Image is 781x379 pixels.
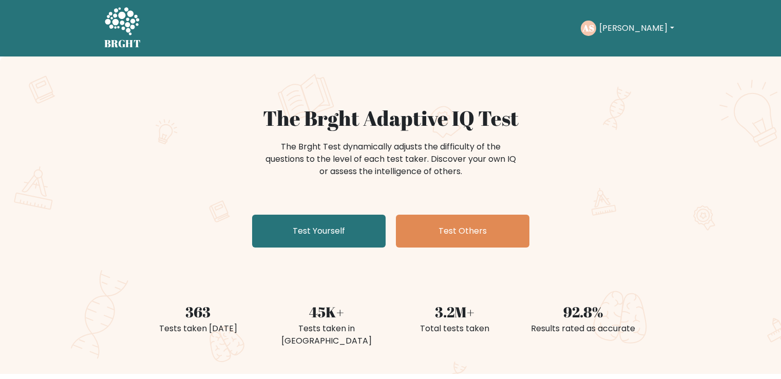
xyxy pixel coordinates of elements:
a: BRGHT [104,4,141,52]
h1: The Brght Adaptive IQ Test [140,106,641,130]
div: Tests taken [DATE] [140,323,256,335]
div: Total tests taken [397,323,513,335]
div: 363 [140,301,256,323]
button: [PERSON_NAME] [596,22,677,35]
a: Test Yourself [252,215,386,248]
div: Results rated as accurate [525,323,641,335]
h5: BRGHT [104,37,141,50]
div: The Brght Test dynamically adjusts the difficulty of the questions to the level of each test take... [262,141,519,178]
div: Tests taken in [GEOGRAPHIC_DATA] [269,323,385,347]
text: AS [582,22,594,34]
div: 3.2M+ [397,301,513,323]
a: Test Others [396,215,529,248]
div: 45K+ [269,301,385,323]
div: 92.8% [525,301,641,323]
